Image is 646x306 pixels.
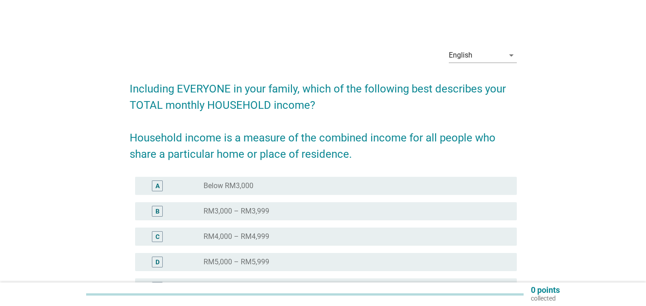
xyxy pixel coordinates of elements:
p: collected [531,294,560,302]
div: C [155,232,160,242]
h2: Including EVERYONE in your family, which of the following best describes your TOTAL monthly HOUSE... [130,72,517,162]
p: 0 points [531,286,560,294]
label: RM4,000 – RM4,999 [204,232,269,241]
label: Below RM3,000 [204,181,253,190]
div: English [449,51,472,59]
div: A [155,181,160,191]
div: D [155,257,160,267]
div: B [155,207,160,216]
label: RM5,000 – RM5,999 [204,257,269,267]
i: arrow_drop_down [506,50,517,61]
label: RM3,000 – RM3,999 [204,207,269,216]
